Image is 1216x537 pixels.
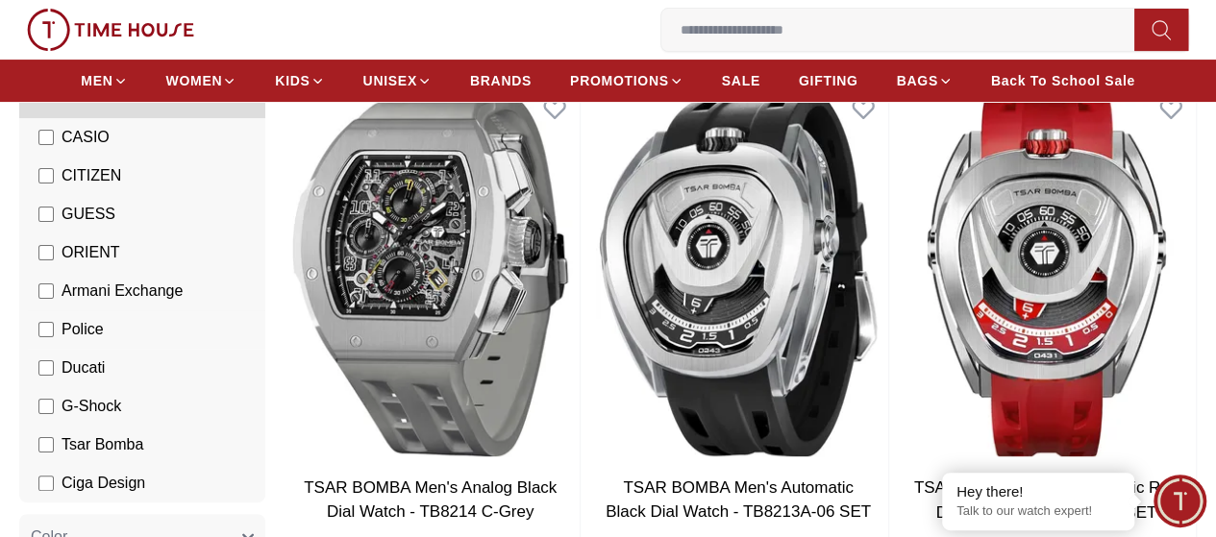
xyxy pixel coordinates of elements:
img: TSAR BOMBA Men's Automatic Red Dial Watch - TB8213A-04 SET [897,84,1196,464]
input: CASIO [38,130,54,145]
input: ORIENT [38,245,54,260]
span: Police [62,318,104,341]
a: WOMEN [166,63,237,98]
span: Tsar Bomba [62,433,143,456]
input: CITIZEN [38,168,54,183]
span: KIDS [275,71,310,90]
span: Back To School Sale [991,71,1135,90]
a: PROMOTIONS [570,63,683,98]
span: G-Shock [62,395,121,418]
a: TSAR BOMBA Men's Analog Black Dial Watch - TB8214 C-Grey [304,478,557,522]
a: Back To School Sale [991,63,1135,98]
a: TSAR BOMBA Men's Automatic Red Dial Watch - TB8213A-04 SET [914,478,1179,522]
div: Hey there! [956,482,1120,501]
input: Tsar Bomba [38,437,54,452]
span: Armani Exchange [62,280,183,303]
a: BRANDS [470,63,532,98]
img: ... [27,9,194,51]
input: GUESS [38,207,54,222]
a: TSAR BOMBA Men's Automatic Black Dial Watch - TB8213A-06 SET [606,478,871,522]
img: TSAR BOMBA Men's Analog Black Dial Watch - TB8214 C-Grey [281,84,580,464]
img: TSAR BOMBA Men's Automatic Black Dial Watch - TB8213A-06 SET [588,84,887,464]
span: WOMEN [166,71,223,90]
a: UNISEX [363,63,432,98]
span: SALE [722,71,760,90]
span: PROMOTIONS [570,71,669,90]
span: UNISEX [363,71,417,90]
input: Ciga Design [38,476,54,491]
a: MEN [81,63,127,98]
span: CASIO [62,126,110,149]
p: Talk to our watch expert! [956,503,1120,520]
span: GIFTING [799,71,858,90]
span: BAGS [896,71,937,90]
a: GIFTING [799,63,858,98]
span: BRANDS [470,71,532,90]
input: Police [38,322,54,337]
a: SALE [722,63,760,98]
input: G-Shock [38,399,54,414]
span: Ciga Design [62,472,145,495]
a: KIDS [275,63,324,98]
div: Chat Widget [1154,475,1206,527]
span: MEN [81,71,112,90]
span: Ducati [62,356,105,379]
input: Ducati [38,360,54,376]
span: CITIZEN [62,164,121,187]
span: ORIENT [62,241,119,264]
span: GUESS [62,203,115,226]
a: BAGS [896,63,952,98]
input: Armani Exchange [38,283,54,299]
